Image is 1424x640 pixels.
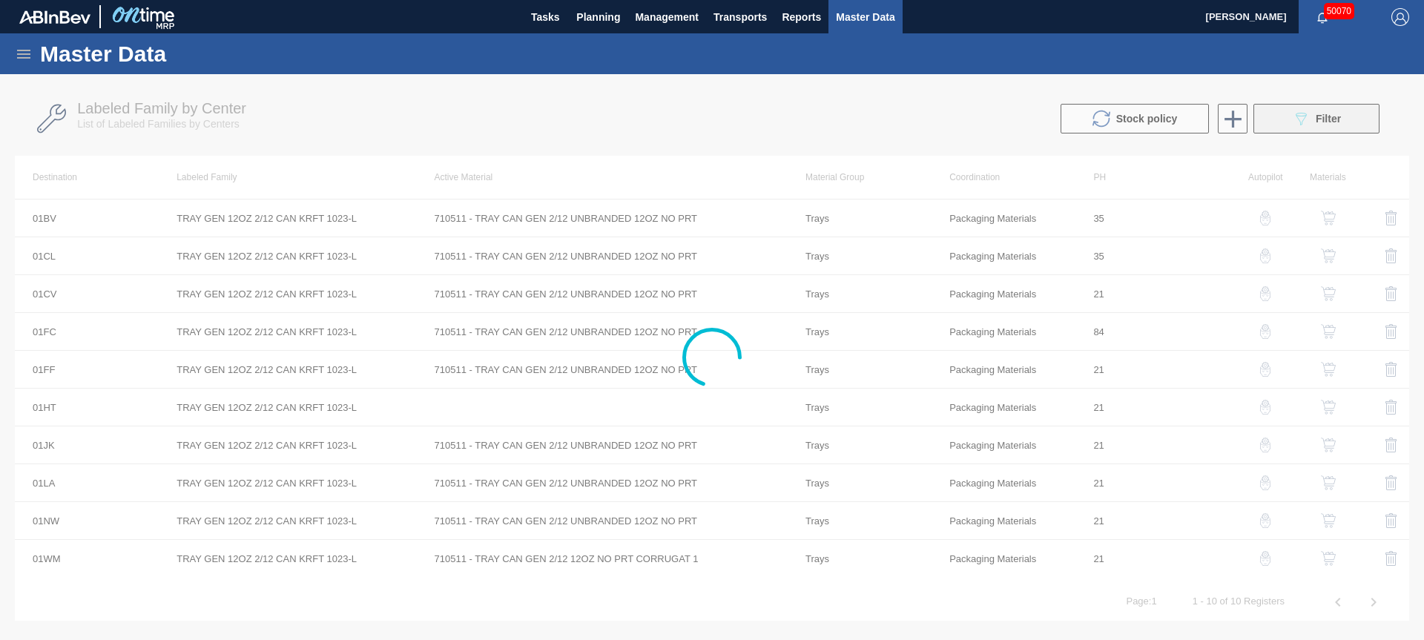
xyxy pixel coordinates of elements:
span: 50070 [1324,3,1354,19]
span: Master Data [836,8,894,26]
span: Transports [713,8,767,26]
img: TNhmsLtSVTkK8tSr43FrP2fwEKptu5GPRR3wAAAABJRU5ErkJggg== [19,10,90,24]
h1: Master Data [40,45,303,62]
button: Notifications [1299,7,1346,27]
span: Planning [576,8,620,26]
img: Logout [1391,8,1409,26]
span: Tasks [529,8,561,26]
span: Reports [782,8,821,26]
span: Management [635,8,699,26]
